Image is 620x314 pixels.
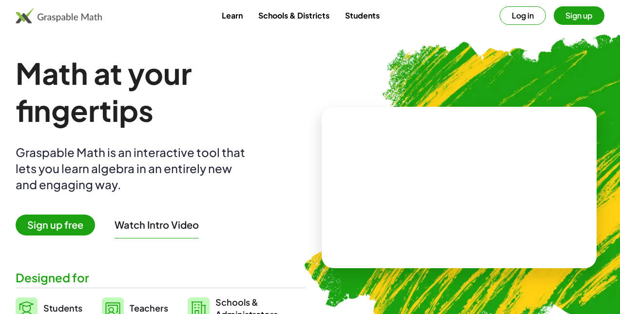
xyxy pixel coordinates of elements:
button: Watch Intro Video [115,218,199,231]
span: Sign up free [16,215,95,235]
h1: Math at your fingertips [16,55,306,129]
button: Sign up [554,6,604,25]
div: Graspable Math is an interactive tool that lets you learn algebra in an entirely new and engaging... [16,144,250,193]
div: Designed for [16,270,306,286]
a: Schools & Districts [251,6,337,24]
a: Students [337,6,387,24]
button: Log in [500,6,546,25]
span: Students [43,302,82,314]
video: What is this? This is dynamic math notation. Dynamic math notation plays a central role in how Gr... [386,151,532,224]
span: Teachers [130,302,168,314]
a: Learn [214,6,251,24]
